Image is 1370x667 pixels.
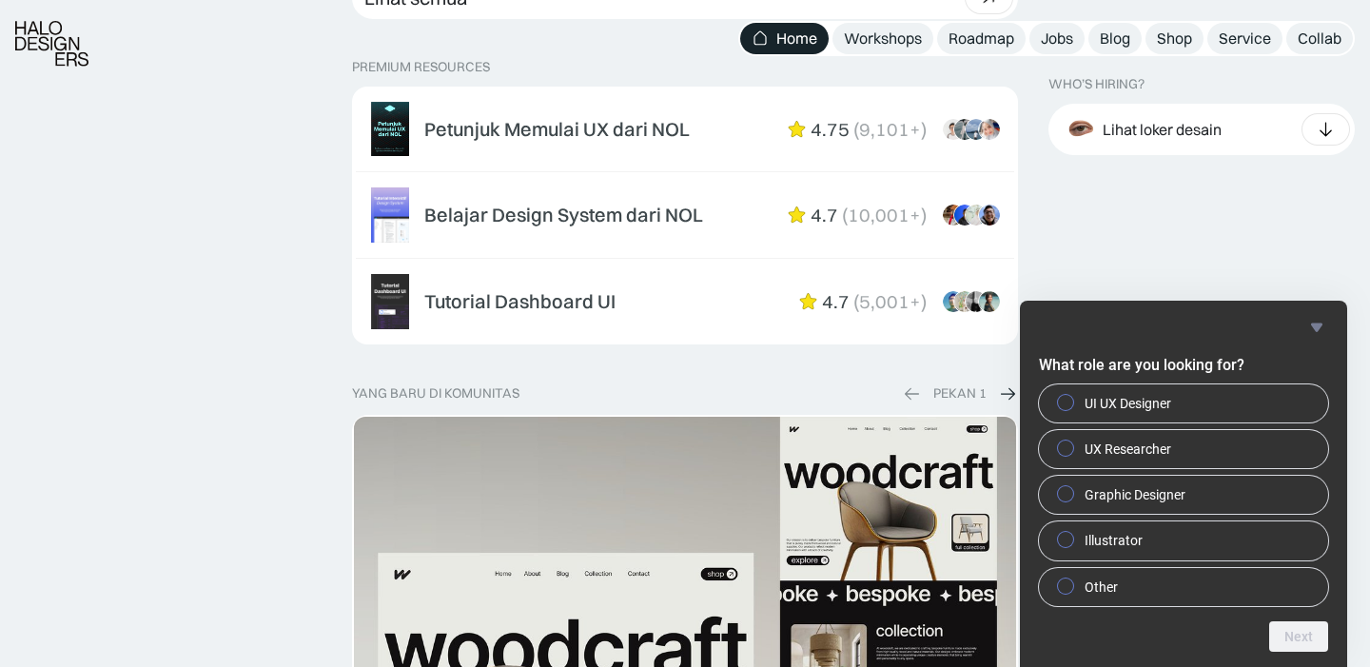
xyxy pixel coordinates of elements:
[921,290,927,313] div: )
[853,118,859,141] div: (
[1039,354,1328,377] h2: What role are you looking for?
[1100,29,1130,49] div: Blog
[356,90,1014,168] a: Petunjuk Memulai UX dari NOL4.75(9,101+)
[1145,23,1204,54] a: Shop
[811,204,838,226] div: 4.7
[1085,531,1143,550] span: Illustrator
[1085,394,1171,413] span: UI UX Designer
[1269,621,1328,652] button: Next question
[937,23,1026,54] a: Roadmap
[859,118,921,141] div: 9,101+
[1048,76,1145,92] div: WHO’S HIRING?
[352,59,1018,75] p: PREMIUM RESOURCES
[424,204,703,226] div: Belajar Design System dari NOL
[740,23,829,54] a: Home
[356,263,1014,341] a: Tutorial Dashboard UI4.7(5,001+)
[859,290,921,313] div: 5,001+
[1029,23,1085,54] a: Jobs
[1157,29,1192,49] div: Shop
[822,290,850,313] div: 4.7
[848,204,921,226] div: 10,001+
[933,385,987,402] div: PEKAN 1
[424,118,690,141] div: Petunjuk Memulai UX dari NOL
[424,290,616,313] div: Tutorial Dashboard UI
[1088,23,1142,54] a: Blog
[1207,23,1282,54] a: Service
[844,29,922,49] div: Workshops
[842,204,848,226] div: (
[1286,23,1353,54] a: Collab
[1298,29,1341,49] div: Collab
[832,23,933,54] a: Workshops
[1305,316,1328,339] button: Hide survey
[1219,29,1271,49] div: Service
[853,290,859,313] div: (
[949,29,1014,49] div: Roadmap
[921,204,927,226] div: )
[1085,440,1171,459] span: UX Researcher
[811,118,850,141] div: 4.75
[1103,119,1222,139] div: Lihat loker desain
[921,118,927,141] div: )
[1041,29,1073,49] div: Jobs
[1039,316,1328,652] div: What role are you looking for?
[776,29,817,49] div: Home
[1085,578,1118,597] span: Other
[352,385,519,402] div: yang baru di komunitas
[356,176,1014,254] a: Belajar Design System dari NOL4.7(10,001+)
[1085,485,1185,504] span: Graphic Designer
[1039,384,1328,606] div: What role are you looking for?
